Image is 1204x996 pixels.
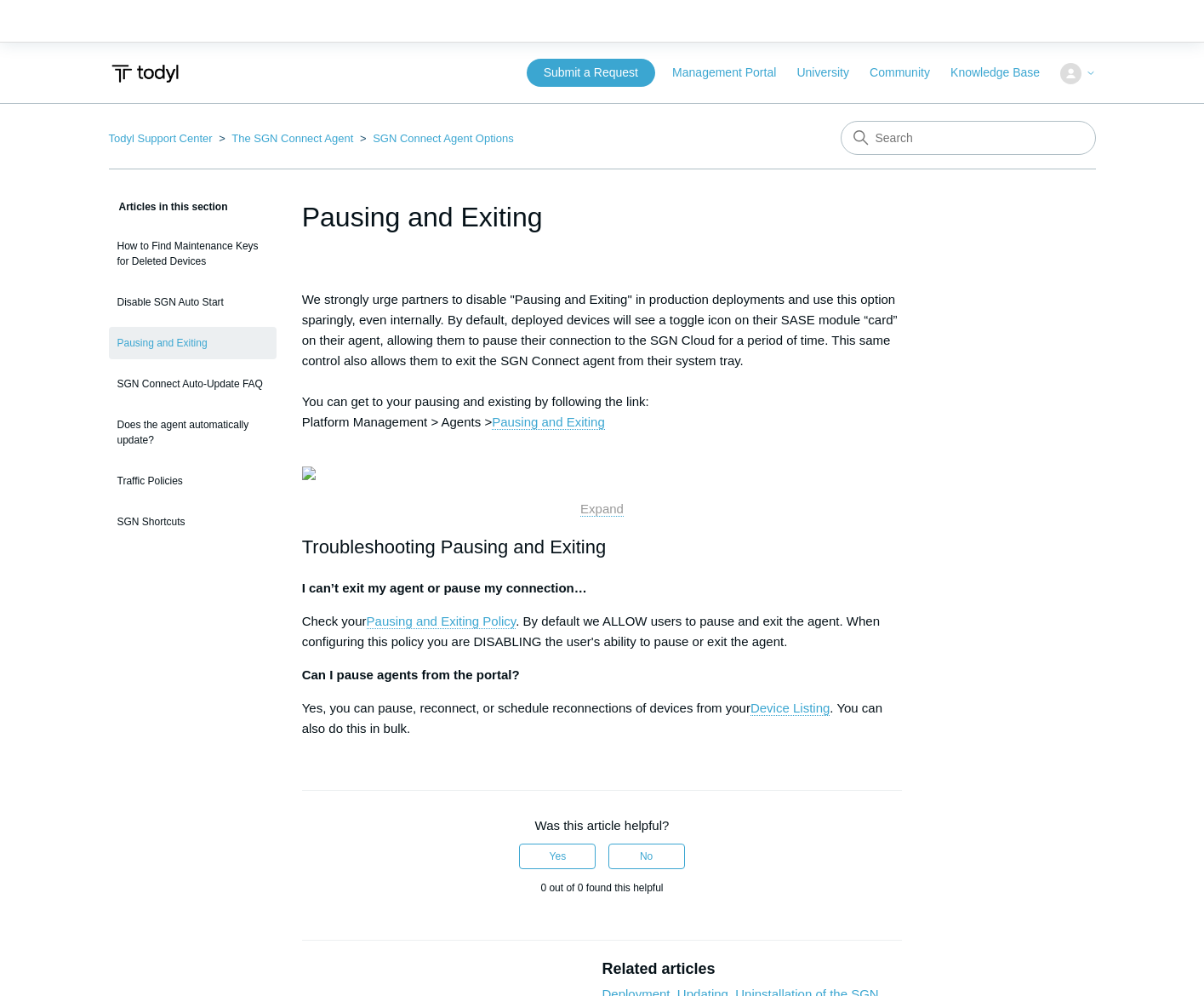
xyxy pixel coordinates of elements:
span: Was this article helpful? [535,818,670,833]
a: Submit a Request [527,59,655,87]
p: Check your . By default we ALLOW users to pause and exit the agent. When configuring this policy ... [302,611,903,652]
a: Todyl Support Center [109,132,213,145]
input: Search [841,121,1096,155]
a: Pausing and Exiting Policy [367,614,516,629]
a: Expand [580,501,624,517]
h2: Related articles [602,958,902,981]
p: We strongly urge partners to disable "Pausing and Exiting" in production deployments and use this... [302,289,903,453]
li: The SGN Connect Agent [215,132,357,145]
strong: Can I pause agents from the portal? [302,667,520,682]
span: 0 out of 0 found this helpful [540,882,663,894]
a: How to Find Maintenance Keys for Deleted Devices [109,230,277,278]
button: This article was helpful [519,844,596,869]
img: 21433749624595 [302,467,316,480]
a: Community [870,64,947,82]
h1: Pausing and Exiting [302,197,903,238]
a: The SGN Connect Agent [231,132,353,145]
a: SGN Shortcuts [109,506,277,538]
a: Does the agent automatically update? [109,409,277,456]
a: Management Portal [672,64,793,82]
strong: I can’t exit my agent or pause my connection… [302,581,587,595]
a: Pausing and Exiting [492,415,605,430]
a: Traffic Policies [109,465,277,497]
button: This article was not helpful [608,844,685,869]
h2: Troubleshooting Pausing and Exiting [302,532,903,562]
li: Todyl Support Center [109,132,216,145]
li: SGN Connect Agent Options [357,132,514,145]
img: Todyl Support Center Help Center home page [109,58,181,89]
a: University [796,64,865,82]
a: Disable SGN Auto Start [109,286,277,318]
a: Knowledge Base [950,64,1057,82]
span: Articles in this section [109,201,228,213]
a: Pausing and Exiting [109,327,277,359]
a: SGN Connect Agent Options [373,132,513,145]
a: SGN Connect Auto-Update FAQ [109,368,277,400]
p: Yes, you can pause, reconnect, or schedule reconnections of devices from your . You can also do t... [302,698,903,739]
a: Device Listing [750,701,830,716]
